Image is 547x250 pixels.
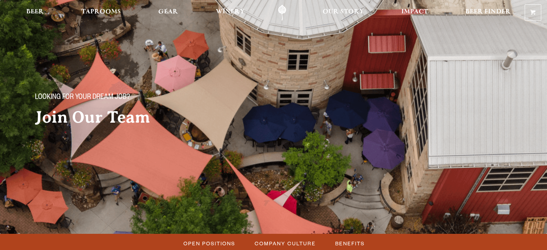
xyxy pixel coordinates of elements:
[22,5,49,21] a: Beer
[255,238,316,249] span: Company Culture
[401,9,428,15] span: Impact
[154,5,183,21] a: Gear
[250,238,319,249] a: Company Culture
[158,9,178,15] span: Gear
[35,93,130,103] span: Looking for your dream job?
[26,9,44,15] span: Beer
[77,5,126,21] a: Taprooms
[397,5,433,21] a: Impact
[211,5,249,21] a: Winery
[81,9,121,15] span: Taprooms
[331,238,368,249] a: Benefits
[183,238,235,249] span: Open Positions
[335,238,365,249] span: Benefits
[318,5,369,21] a: Our Story
[35,108,259,126] h2: Join Our Team
[179,238,239,249] a: Open Positions
[461,5,515,21] a: Beer Finder
[216,9,245,15] span: Winery
[465,9,511,15] span: Beer Finder
[323,9,364,15] span: Our Story
[269,5,296,21] a: Odell Home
